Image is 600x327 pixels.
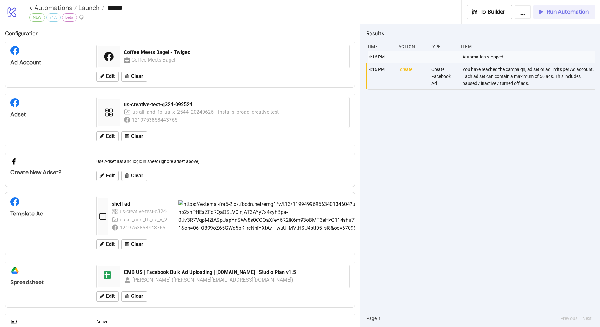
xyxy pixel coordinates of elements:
span: Edit [106,242,115,247]
div: Template Ad [10,210,86,217]
button: ... [515,5,531,19]
div: Adset [10,111,86,118]
div: Time [366,41,393,53]
span: Clear [131,293,143,299]
span: Edit [106,73,115,79]
a: Launch [77,4,104,11]
div: Use Adset IDs and logic in sheet (ignore adset above) [94,155,352,167]
div: Coffee Meets Bagel - Twigeo [124,49,345,56]
div: v1.5 [46,13,61,22]
div: You have reached the campaign, ad set or ad limits per Ad account. Each ad set can contain a maxi... [462,63,597,89]
div: 1219753858443765 [120,224,166,232]
button: Next [581,315,594,322]
div: create [399,63,426,89]
div: Action [398,41,425,53]
span: Launch [77,3,100,12]
div: Coffee Meets Bagel [131,56,177,64]
h2: Configuration [5,29,355,37]
div: 4:16 PM [368,51,395,63]
button: 1 [377,315,383,322]
div: shell-ad [112,201,173,208]
span: Edit [106,173,115,179]
span: To Builder [480,8,506,16]
button: Clear [121,291,147,302]
div: CMB US | Facebook Bulk Ad Uploading | [DOMAIN_NAME] | Studio Plan v1.5 [124,269,345,276]
span: Edit [106,133,115,139]
button: Edit [96,291,119,302]
div: NEW [29,13,45,22]
button: Clear [121,131,147,141]
span: Clear [131,133,143,139]
div: [PERSON_NAME] ([PERSON_NAME][EMAIL_ADDRESS][DOMAIN_NAME]) [132,276,294,284]
button: Run Automation [533,5,595,19]
span: Clear [131,73,143,79]
div: Spreadsheet [10,279,86,286]
div: Type [429,41,456,53]
button: Edit [96,131,119,141]
div: us-creative-test-q324-092524 [120,208,171,215]
span: Page [366,315,377,322]
div: 4:16 PM [368,63,395,89]
div: beta [62,13,77,22]
span: Run Automation [547,8,589,16]
button: Clear [121,239,147,249]
button: Clear [121,72,147,82]
div: Automation stopped [462,51,597,63]
div: us-all_and_fb_ua_x_2544_20240626__installs_broad_creative-test [120,216,171,224]
div: Item [460,41,595,53]
div: Create Facebook Ad [431,63,458,89]
a: < Automations [29,4,77,11]
button: Edit [96,171,119,181]
button: To Builder [467,5,512,19]
span: Clear [131,173,143,179]
span: Edit [106,293,115,299]
div: us-creative-test-q324-092524 [124,101,345,108]
button: Previous [558,315,579,322]
button: Edit [96,72,119,82]
button: Edit [96,239,119,249]
div: us-all_and_fb_ua_x_2544_20240626__installs_broad_creative-test [132,108,279,116]
div: 1219753858443765 [132,116,178,124]
span: Clear [131,242,143,247]
button: Clear [121,171,147,181]
h2: Results [366,29,595,37]
div: Create new adset? [10,169,86,176]
div: Ad Account [10,59,86,66]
